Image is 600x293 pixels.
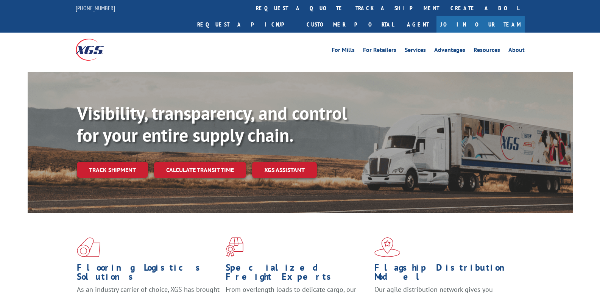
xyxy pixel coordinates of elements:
a: Agent [399,16,436,33]
a: Join Our Team [436,16,525,33]
a: Resources [474,47,500,55]
a: About [508,47,525,55]
img: xgs-icon-focused-on-flooring-red [226,237,243,257]
h1: Flagship Distribution Model [374,263,517,285]
a: Calculate transit time [154,162,246,178]
a: Advantages [434,47,465,55]
h1: Flooring Logistics Solutions [77,263,220,285]
img: xgs-icon-total-supply-chain-intelligence-red [77,237,100,257]
h1: Specialized Freight Experts [226,263,369,285]
a: Request a pickup [192,16,301,33]
a: For Retailers [363,47,396,55]
a: Services [405,47,426,55]
a: For Mills [332,47,355,55]
a: XGS ASSISTANT [252,162,317,178]
img: xgs-icon-flagship-distribution-model-red [374,237,401,257]
a: Customer Portal [301,16,399,33]
a: Track shipment [77,162,148,178]
b: Visibility, transparency, and control for your entire supply chain. [77,101,347,147]
a: [PHONE_NUMBER] [76,4,115,12]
